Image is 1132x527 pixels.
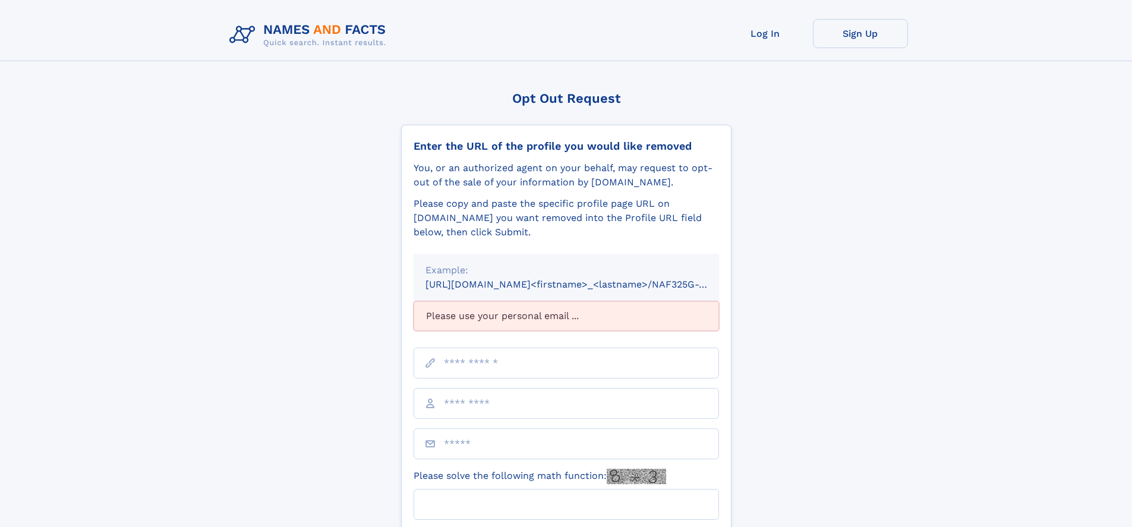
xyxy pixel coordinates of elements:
div: Enter the URL of the profile you would like removed [414,140,719,153]
div: Opt Out Request [401,91,731,106]
div: You, or an authorized agent on your behalf, may request to opt-out of the sale of your informatio... [414,161,719,190]
a: Sign Up [813,19,908,48]
a: Log In [718,19,813,48]
img: Logo Names and Facts [225,19,396,51]
label: Please solve the following math function: [414,469,666,484]
div: Please copy and paste the specific profile page URL on [DOMAIN_NAME] you want removed into the Pr... [414,197,719,239]
div: Please use your personal email ... [414,301,719,331]
div: Example: [425,263,707,277]
small: [URL][DOMAIN_NAME]<firstname>_<lastname>/NAF325G-xxxxxxxx [425,279,742,290]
